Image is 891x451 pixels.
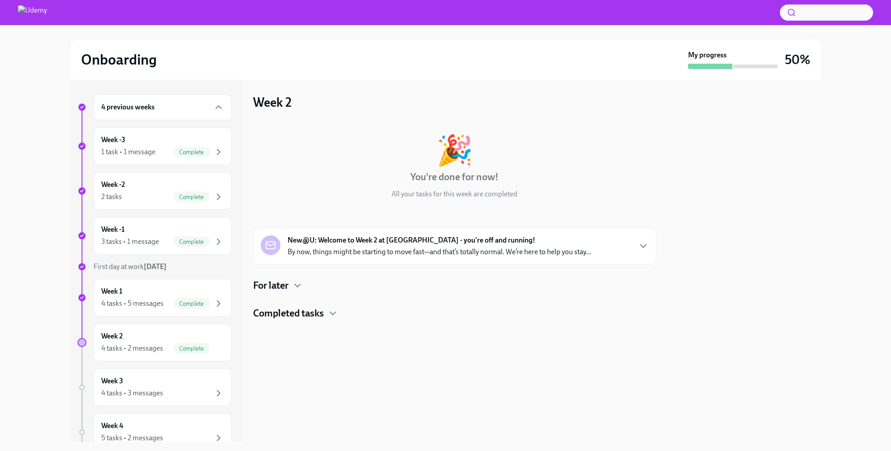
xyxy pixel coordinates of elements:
strong: My progress [688,50,727,60]
div: 1 task • 1 message [101,147,155,157]
div: 🎉 [436,135,473,165]
div: 4 tasks • 3 messages [101,388,163,398]
a: Week -31 task • 1 messageComplete [77,127,232,165]
h2: Onboarding [81,51,157,69]
span: Complete [174,300,210,307]
div: 4 tasks • 5 messages [101,299,164,308]
span: Complete [174,345,210,352]
h3: Week 2 [253,94,292,110]
a: Week -22 tasksComplete [77,172,232,210]
p: All your tasks for this week are completed [392,189,517,199]
h4: For later [253,279,288,292]
h6: Week -2 [101,180,125,190]
div: 2 tasks [101,192,122,202]
img: Udemy [18,5,47,20]
span: First day at work [94,262,167,271]
a: First day at work[DATE] [77,262,232,272]
h3: 50% [785,52,810,68]
span: Complete [174,149,210,156]
h6: Week -1 [101,225,125,234]
span: Complete [174,239,210,245]
h6: Week 1 [101,286,122,296]
a: Week 45 tasks • 2 messages [77,413,232,451]
a: Week 34 tasks • 3 messages [77,369,232,406]
h4: You're done for now! [410,170,499,184]
div: 3 tasks • 1 message [101,237,159,247]
a: Week 24 tasks • 2 messagesComplete [77,324,232,361]
h6: Week -3 [101,135,125,145]
div: Completed tasks [253,307,656,320]
h6: Week 4 [101,421,123,431]
strong: New@U: Welcome to Week 2 at [GEOGRAPHIC_DATA] - you're off and running! [288,235,535,245]
a: Week -13 tasks • 1 messageComplete [77,217,232,255]
div: 5 tasks • 2 messages [101,433,163,443]
div: 4 tasks • 2 messages [101,343,163,353]
h6: Week 3 [101,376,123,386]
div: 4 previous weeks [94,94,232,120]
div: For later [253,279,656,292]
h4: Completed tasks [253,307,324,320]
a: Week 14 tasks • 5 messagesComplete [77,279,232,317]
p: By now, things might be starting to move fast—and that’s totally normal. We’re here to help you s... [288,247,591,257]
strong: [DATE] [144,262,167,271]
span: Complete [174,194,210,200]
h6: Week 2 [101,331,123,341]
h6: 4 previous weeks [101,102,155,112]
